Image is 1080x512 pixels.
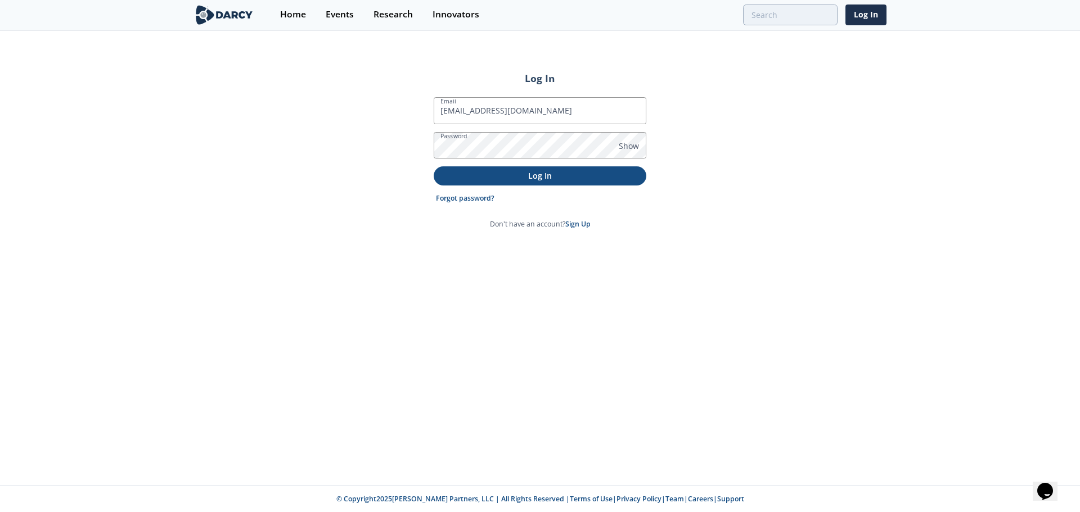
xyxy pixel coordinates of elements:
h2: Log In [434,71,646,85]
input: Advanced Search [743,4,838,25]
a: Privacy Policy [616,494,661,504]
img: logo-wide.svg [193,5,255,25]
button: Log In [434,166,646,185]
div: Innovators [433,10,479,19]
a: Forgot password? [436,193,494,203]
p: © Copyright 2025 [PERSON_NAME] Partners, LLC | All Rights Reserved | | | | | [124,494,956,504]
a: Sign Up [565,219,591,229]
a: Careers [688,494,713,504]
p: Log In [442,170,638,182]
a: Log In [845,4,886,25]
label: Email [440,97,456,106]
label: Password [440,132,467,141]
div: Research [373,10,413,19]
span: Show [619,140,639,152]
a: Support [717,494,744,504]
p: Don't have an account? [490,219,591,229]
div: Home [280,10,306,19]
div: Events [326,10,354,19]
iframe: chat widget [1033,467,1069,501]
a: Terms of Use [570,494,613,504]
a: Team [665,494,684,504]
